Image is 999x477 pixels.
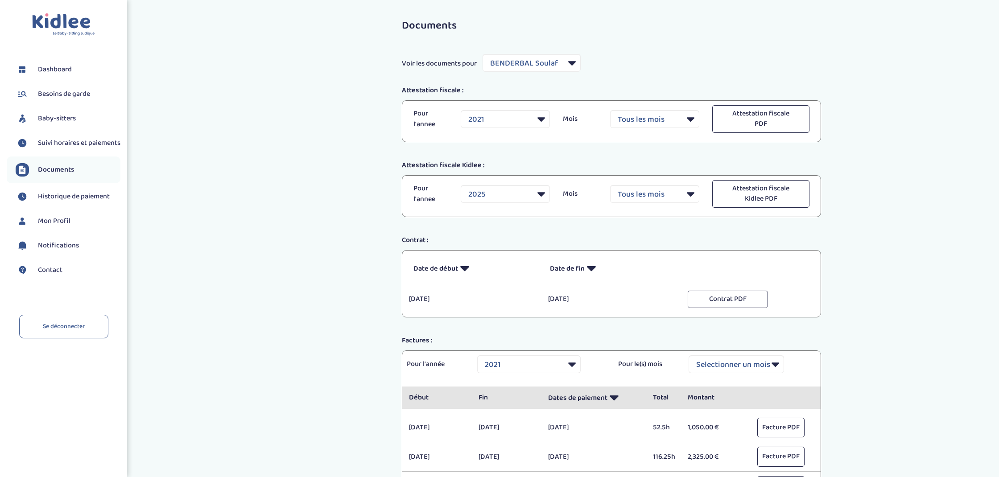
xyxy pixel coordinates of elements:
[16,239,120,252] a: Notifications
[395,160,828,171] div: Attestation fiscale Kidlee :
[38,240,79,251] span: Notifications
[38,216,70,226] span: Mon Profil
[38,265,62,276] span: Contact
[16,163,29,177] img: documents.svg
[38,64,72,75] span: Dashboard
[548,294,674,304] p: [DATE]
[409,392,465,403] p: Début
[757,418,805,438] button: Facture PDF
[413,257,537,279] p: Date de début
[757,452,805,461] a: Facture PDF
[16,263,120,277] a: Contact
[16,190,120,203] a: Historique de paiement
[16,190,29,203] img: suivihoraire.svg
[38,113,76,124] span: Baby-sitters
[479,392,535,403] p: Fin
[479,452,535,462] p: [DATE]
[409,294,535,304] p: [DATE]
[409,452,465,462] p: [DATE]
[413,108,447,130] p: Pour l'annee
[395,335,828,346] div: Factures :
[712,180,809,208] button: Attestation fiscale Kidlee PDF
[409,422,465,433] p: [DATE]
[712,105,809,133] button: Attestation fiscale PDF
[16,163,120,177] a: Documents
[16,63,29,76] img: dashboard.svg
[16,136,120,150] a: Suivi horaires et paiements
[712,189,809,198] a: Attestation fiscale Kidlee PDF
[16,214,120,228] a: Mon Profil
[402,58,477,69] span: Voir les documents pour
[653,452,674,462] p: 116.25h
[550,257,673,279] p: Date de fin
[402,20,821,32] h3: Documents
[16,87,29,101] img: besoin.svg
[38,138,120,148] span: Suivi horaires et paiements
[32,13,95,36] img: logo.svg
[16,87,120,101] a: Besoins de garde
[38,191,110,202] span: Historique de paiement
[407,359,464,370] p: Pour l'année
[16,263,29,277] img: contact.svg
[479,422,535,433] p: [DATE]
[712,114,809,123] a: Attestation fiscale PDF
[16,239,29,252] img: notification.svg
[653,392,674,403] p: Total
[618,359,675,370] p: Pour le(s) mois
[19,315,108,338] a: Se déconnecter
[653,422,674,433] p: 52.5h
[757,447,805,467] button: Facture PDF
[16,112,120,125] a: Baby-sitters
[395,85,828,96] div: Attestation fiscale :
[688,294,768,304] a: Contrat PDF
[757,422,805,432] a: Facture PDF
[548,452,640,462] p: [DATE]
[38,89,90,99] span: Besoins de garde
[16,63,120,76] a: Dashboard
[548,422,640,433] p: [DATE]
[16,112,29,125] img: babysitters.svg
[413,183,447,205] p: Pour l'annee
[38,164,74,175] span: Documents
[16,136,29,150] img: suivihoraire.svg
[563,189,597,199] p: Mois
[16,214,29,228] img: profil.svg
[548,387,640,408] p: Dates de paiement
[688,392,744,403] p: Montant
[563,114,597,124] p: Mois
[395,235,828,246] div: Contrat :
[688,422,744,433] p: 1,050.00 €
[688,291,768,308] button: Contrat PDF
[688,452,744,462] p: 2,325.00 €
